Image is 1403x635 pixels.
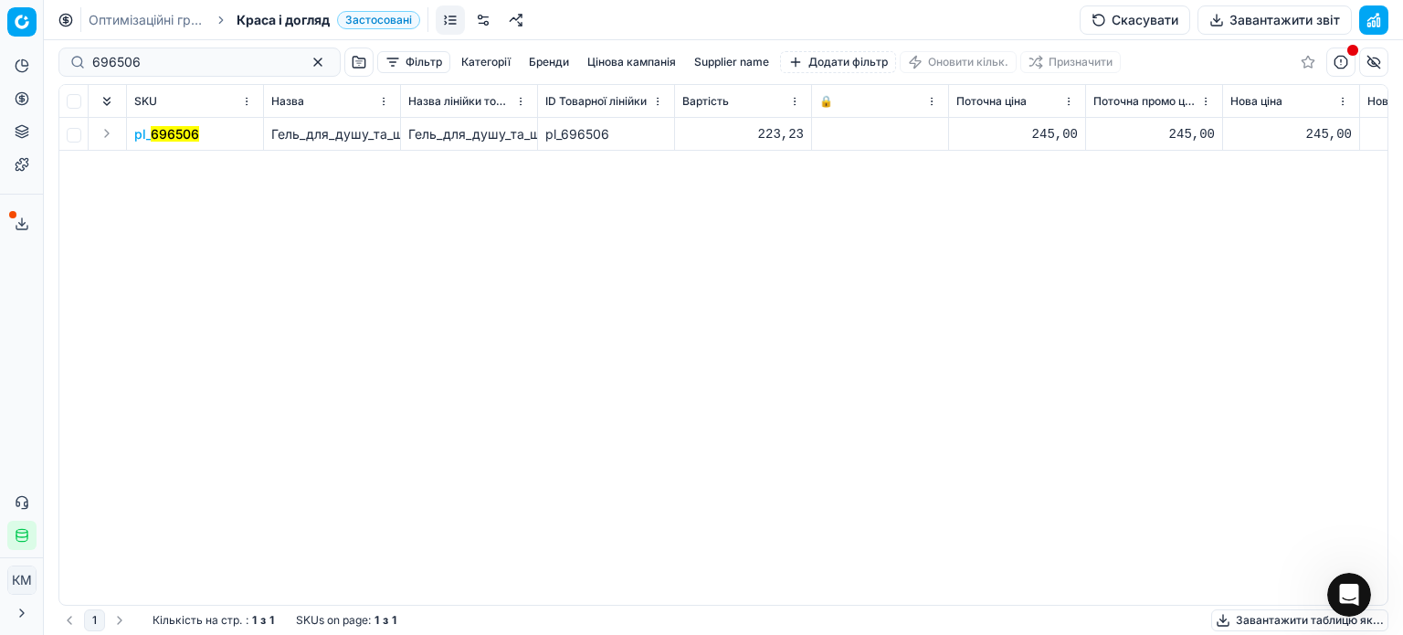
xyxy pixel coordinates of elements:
[956,94,1027,109] span: Поточна ціна
[84,609,105,631] button: 1
[58,609,80,631] button: Go to previous page
[96,90,118,112] button: Expand all
[819,94,833,109] span: 🔒
[682,94,729,109] span: Вартість
[1211,609,1388,631] button: Завантажити таблицю як...
[269,613,274,628] strong: 1
[153,613,274,628] div: :
[134,125,199,143] span: pl_
[377,51,450,73] button: Фільтр
[374,613,379,628] strong: 1
[682,125,804,143] div: 223,23
[89,11,206,29] a: Оптимізаційні групи
[96,122,118,144] button: Expand
[1230,94,1282,109] span: Нова ціна
[956,125,1078,143] div: 245,00
[8,566,36,594] span: КM
[134,94,157,109] span: SKU
[408,94,512,109] span: Назва лінійки товарів
[109,609,131,631] button: Go to next page
[1093,125,1215,143] div: 245,00
[687,51,776,73] button: Supplier name
[296,613,371,628] span: SKUs on page :
[89,11,420,29] nav: breadcrumb
[237,11,330,29] span: Краса і догляд
[260,613,266,628] strong: з
[237,11,420,29] span: Краса і доглядЗастосовані
[1080,5,1190,35] button: Скасувати
[271,126,625,142] span: Гель_для_душу_та_шампунь_Old_Spice_3_в_1_Captain_1_л
[92,53,292,71] input: Пошук по SKU або назві
[1327,573,1371,617] iframe: Intercom live chat
[454,51,518,73] button: Категорії
[252,613,257,628] strong: 1
[900,51,1017,73] button: Оновити кільк.
[383,613,388,628] strong: з
[271,94,304,109] span: Назва
[151,126,199,142] mark: 696506
[392,613,396,628] strong: 1
[134,125,199,143] button: pl_696506
[522,51,576,73] button: Бренди
[1020,51,1121,73] button: Призначити
[1093,94,1197,109] span: Поточна промо ціна
[780,51,896,73] button: Додати фільтр
[7,566,37,595] button: КM
[153,613,242,628] span: Кількість на стр.
[580,51,683,73] button: Цінова кампанія
[1230,125,1352,143] div: 245,00
[545,125,667,143] div: pl_696506
[337,11,420,29] span: Застосовані
[1197,5,1352,35] button: Завантажити звіт
[58,609,131,631] nav: pagination
[545,94,647,109] span: ID Товарної лінійки
[408,125,530,143] div: Гель_для_душу_та_шампунь_Old_Spice_3_в_1_Captain_1_л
